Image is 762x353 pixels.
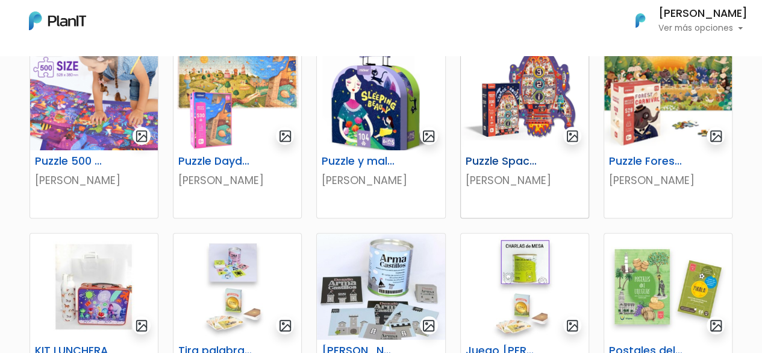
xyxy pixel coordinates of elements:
img: thumb_arma-castillo-arma-castillo.jpg [317,234,445,340]
img: thumb_image__copia___copia___copia_-Photoroom__11_.jpg [461,234,589,340]
img: thumb_image__55_.png [173,44,301,150]
img: gallery-light [709,129,723,143]
h6: [PERSON_NAME] [658,8,748,19]
img: gallery-light [422,129,436,143]
img: gallery-light [709,319,723,332]
img: gallery-light [566,319,579,332]
img: thumb_2FDA6350-6045-48DC-94DD-55C445378348-Photoroom__22_.jpg [604,234,732,340]
a: gallery-light Puzzle Forest [DATE] [PERSON_NAME] [604,43,732,218]
img: PlanIt Logo [627,7,654,34]
img: gallery-light [278,129,292,143]
img: thumb_image__copia___copia___copia_-Photoroom__6_.jpg [173,234,301,340]
p: [PERSON_NAME] [35,173,153,188]
img: gallery-light [422,319,436,332]
a: gallery-light Puzzle 500 piezas [PERSON_NAME] [30,43,158,218]
img: gallery-light [135,129,149,143]
a: gallery-light Puzzle y maleta Sleeping Beauty [PERSON_NAME] [316,43,445,218]
h6: Puzzle Forest [DATE] [602,155,690,168]
button: PlanIt Logo [PERSON_NAME] Ver más opciones [620,5,748,36]
img: thumb_image__64_.png [461,44,589,150]
h6: Puzzle y maleta Sleeping Beauty [314,155,403,168]
img: gallery-light [566,129,579,143]
img: gallery-light [278,319,292,332]
img: thumb_image__53_.png [30,44,158,150]
a: gallery-light Puzzle Daydreamer [PERSON_NAME] [173,43,302,218]
p: [PERSON_NAME] [178,173,296,188]
img: thumb_image__copia___copia_-Photoroom__45_.jpg [30,234,158,340]
p: [PERSON_NAME] [609,173,727,188]
div: ¿Necesitás ayuda? [62,11,173,35]
p: [PERSON_NAME] [466,173,584,188]
h6: Puzzle 500 piezas [28,155,116,168]
img: thumb_image__68_.png [604,44,732,150]
img: PlanIt Logo [29,11,86,30]
img: thumb_image__61_.png [317,44,445,150]
a: gallery-light Puzzle Space Rocket [PERSON_NAME] [460,43,589,218]
h6: Puzzle Space Rocket [458,155,547,168]
h6: Puzzle Daydreamer [171,155,260,168]
p: Ver más opciones [658,24,748,33]
img: gallery-light [135,319,149,332]
p: [PERSON_NAME] [322,173,440,188]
